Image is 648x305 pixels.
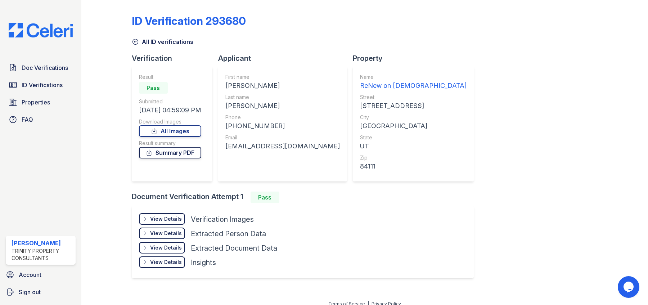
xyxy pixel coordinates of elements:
div: Document Verification Attempt 1 [132,192,480,203]
div: Phone [225,114,340,121]
div: Name [360,73,467,81]
iframe: chat widget [618,276,641,298]
div: State [360,134,467,141]
span: Properties [22,98,50,107]
div: Trinity Property Consultants [12,247,73,262]
div: ID Verification 293680 [132,14,246,27]
div: View Details [150,230,182,237]
div: Insights [191,257,216,268]
span: Sign out [19,288,41,296]
div: Extracted Document Data [191,243,277,253]
a: Name ReNew on [DEMOGRAPHIC_DATA] [360,73,467,91]
a: ID Verifications [6,78,76,92]
div: Extracted Person Data [191,229,266,239]
div: Property [353,53,480,63]
div: 84111 [360,161,467,171]
div: [PHONE_NUMBER] [225,121,340,131]
span: ID Verifications [22,81,63,89]
div: Street [360,94,467,101]
div: Pass [139,82,168,94]
div: UT [360,141,467,151]
div: View Details [150,215,182,223]
a: All Images [139,125,201,137]
span: FAQ [22,115,33,124]
div: [PERSON_NAME] [225,81,340,91]
a: Sign out [3,285,78,299]
div: [DATE] 04:59:09 PM [139,105,201,115]
div: City [360,114,467,121]
div: [PERSON_NAME] [225,101,340,111]
a: Doc Verifications [6,60,76,75]
div: Verification [132,53,218,63]
div: View Details [150,259,182,266]
a: Account [3,268,78,282]
div: View Details [150,244,182,251]
div: Email [225,134,340,141]
span: Account [19,270,41,279]
a: Properties [6,95,76,109]
div: [EMAIL_ADDRESS][DOMAIN_NAME] [225,141,340,151]
div: [STREET_ADDRESS] [360,101,467,111]
div: Last name [225,94,340,101]
div: Zip [360,154,467,161]
div: Applicant [218,53,353,63]
div: Pass [251,192,279,203]
a: FAQ [6,112,76,127]
img: CE_Logo_Blue-a8612792a0a2168367f1c8372b55b34899dd931a85d93a1a3d3e32e68fde9ad4.png [3,23,78,37]
div: Download Images [139,118,201,125]
a: Summary PDF [139,147,201,158]
div: [PERSON_NAME] [12,239,73,247]
div: Submitted [139,98,201,105]
a: All ID verifications [132,37,193,46]
span: Doc Verifications [22,63,68,72]
div: First name [225,73,340,81]
div: [GEOGRAPHIC_DATA] [360,121,467,131]
div: ReNew on [DEMOGRAPHIC_DATA] [360,81,467,91]
div: Result summary [139,140,201,147]
div: Verification Images [191,214,254,224]
div: Result [139,73,201,81]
